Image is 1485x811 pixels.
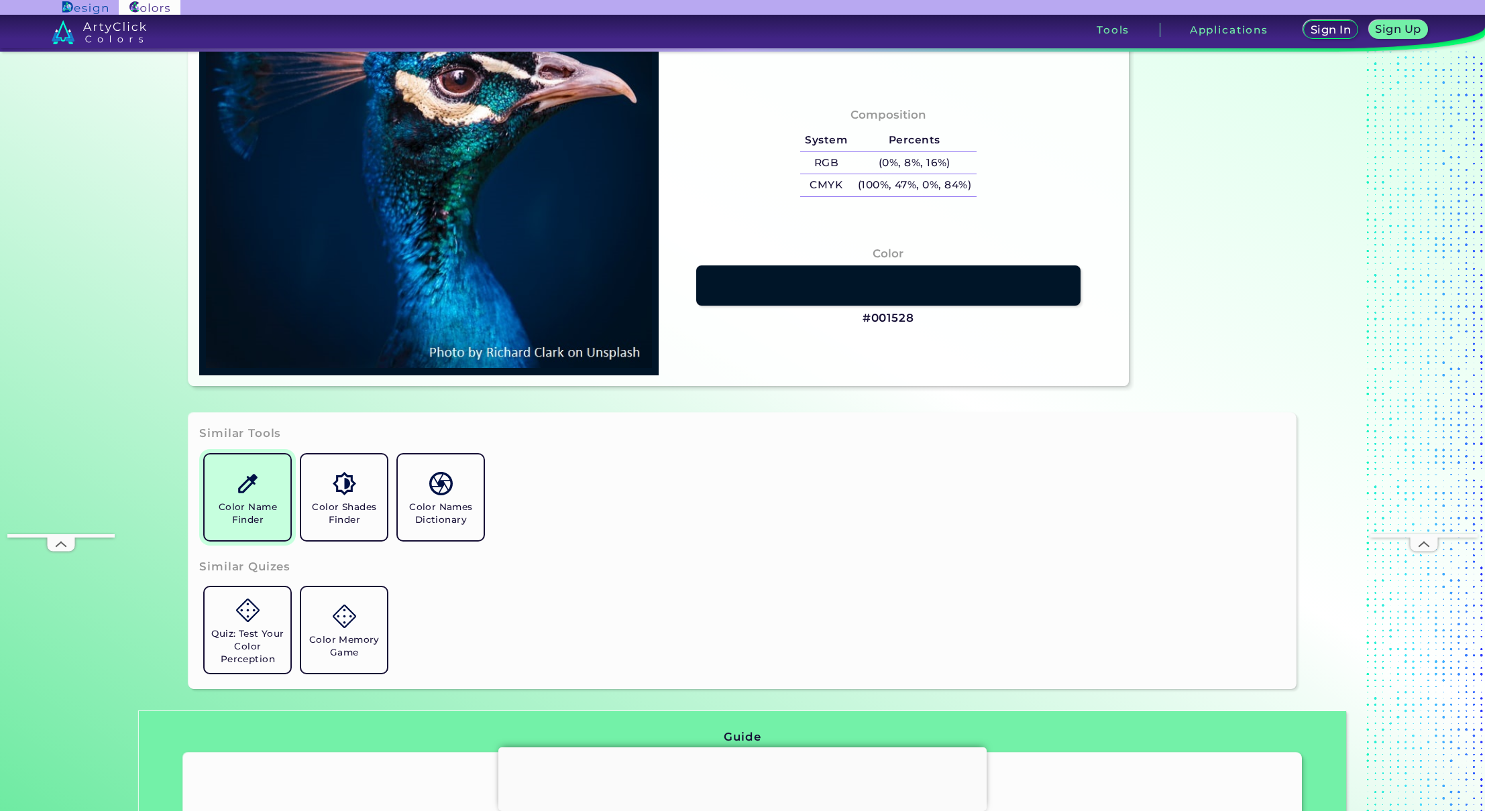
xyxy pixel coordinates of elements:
img: ArtyClick Design logo [62,1,107,14]
h3: Guide [724,729,761,745]
img: icon_color_shades.svg [333,472,356,495]
a: Sign Up [1370,21,1426,39]
h5: Color Names Dictionary [403,501,478,526]
h5: Percents [852,129,977,151]
iframe: Advertisement [7,132,115,534]
h5: (0%, 8%, 16%) [852,152,977,174]
img: icon_game.svg [333,605,356,628]
img: icon_color_names_dictionary.svg [429,472,453,495]
a: Sign In [1305,21,1356,39]
h5: Color Name Finder [210,501,285,526]
a: Quiz: Test Your Color Perception [199,582,296,678]
h4: Composition [850,105,926,125]
h5: Sign Up [1376,24,1420,35]
img: logo_artyclick_colors_white.svg [52,20,146,44]
h3: Tools [1097,25,1130,35]
h4: Color [873,244,903,263]
h5: Quiz: Test Your Color Perception [210,627,285,666]
h5: (100%, 47%, 0%, 84%) [852,174,977,196]
img: icon_game.svg [236,599,260,622]
iframe: Advertisement [498,747,987,808]
a: Color Name Finder [199,449,296,546]
h3: Similar Quizes [199,559,290,575]
h5: Color Memory Game [307,633,382,659]
img: icon_color_name_finder.svg [236,472,260,495]
h2: ArtyClick "Color Hue Finder" [406,777,1079,794]
h5: System [800,129,852,151]
h5: Color Shades Finder [307,501,382,526]
h5: Sign In [1311,25,1350,36]
a: Color Names Dictionary [392,449,489,546]
a: Color Memory Game [296,582,392,678]
iframe: Advertisement [1370,132,1478,534]
h3: #001528 [863,310,914,326]
h3: Similar Tools [199,426,281,442]
h5: CMYK [800,174,852,196]
h3: Applications [1190,25,1268,35]
h5: RGB [800,152,852,174]
a: Color Shades Finder [296,449,392,546]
